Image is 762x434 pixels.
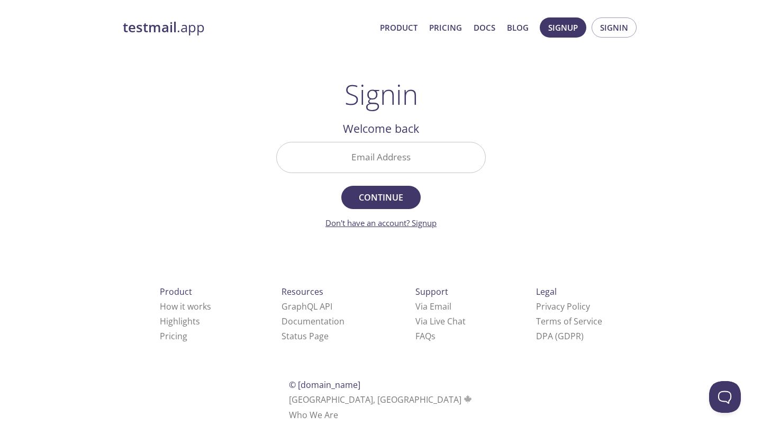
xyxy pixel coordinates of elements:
a: Pricing [429,21,462,34]
a: Documentation [282,315,344,327]
span: Signin [600,21,628,34]
span: Product [160,286,192,297]
a: Via Email [415,301,451,312]
a: GraphQL API [282,301,332,312]
a: Don't have an account? Signup [325,218,437,228]
a: Highlights [160,315,200,327]
h1: Signin [344,78,418,110]
button: Signup [540,17,586,38]
span: © [DOMAIN_NAME] [289,379,360,391]
span: Signup [548,21,578,34]
a: DPA (GDPR) [536,330,584,342]
span: Resources [282,286,323,297]
a: Docs [474,21,495,34]
span: [GEOGRAPHIC_DATA], [GEOGRAPHIC_DATA] [289,394,474,405]
a: Privacy Policy [536,301,590,312]
strong: testmail [123,18,177,37]
a: FAQ [415,330,436,342]
iframe: Help Scout Beacon - Open [709,381,741,413]
a: How it works [160,301,211,312]
a: Pricing [160,330,187,342]
span: Support [415,286,448,297]
span: Continue [353,190,409,205]
a: Status Page [282,330,329,342]
a: testmail.app [123,19,371,37]
button: Continue [341,186,421,209]
span: Legal [536,286,557,297]
h2: Welcome back [276,120,486,138]
a: Via Live Chat [415,315,466,327]
a: Blog [507,21,529,34]
button: Signin [592,17,637,38]
a: Who We Are [289,409,338,421]
a: Terms of Service [536,315,602,327]
a: Product [380,21,418,34]
span: s [431,330,436,342]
